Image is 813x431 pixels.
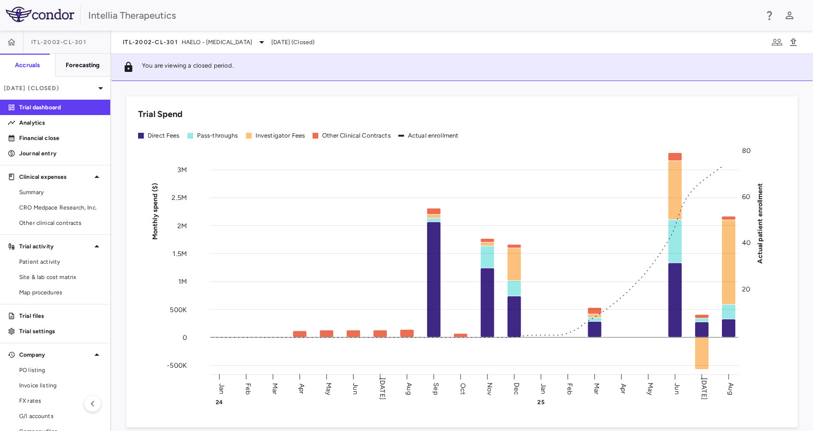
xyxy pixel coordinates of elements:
[19,188,103,197] span: Summary
[218,383,226,394] text: Jan
[172,194,187,202] tspan: 2.5M
[742,193,750,201] tspan: 60
[298,383,306,394] text: Apr
[19,149,103,158] p: Journal entry
[351,383,360,394] text: Jun
[123,38,178,46] span: ITL-2002-CL-301
[742,239,751,247] tspan: 40
[183,333,187,341] tspan: 0
[197,131,238,140] div: Pass-throughs
[216,399,223,406] text: 24
[19,288,103,297] span: Map procedures
[148,131,180,140] div: Direct Fees
[19,366,103,374] span: PO listing
[673,383,681,394] text: Jun
[170,305,187,314] tspan: 500K
[271,38,314,47] span: [DATE] (Closed)
[19,203,103,212] span: CRO Medpace Research, Inc.
[151,183,159,240] tspan: Monthly spend ($)
[19,118,103,127] p: Analytics
[177,166,187,174] tspan: 3M
[408,131,459,140] div: Actual enrollment
[539,383,547,394] text: Jan
[173,249,187,257] tspan: 1.5M
[619,383,627,394] text: Apr
[19,412,103,420] span: G/l accounts
[182,38,252,47] span: HAELO - [MEDICAL_DATA]
[19,327,103,336] p: Trial settings
[66,61,100,70] h6: Forecasting
[566,383,574,394] text: Feb
[31,38,86,46] span: ITL-2002-CL-301
[19,396,103,405] span: FX rates
[19,134,103,142] p: Financial close
[325,382,333,395] text: May
[19,173,91,181] p: Clinical expenses
[15,61,40,70] h6: Accruals
[19,350,91,359] p: Company
[486,382,494,395] text: Nov
[700,378,708,400] text: [DATE]
[742,147,751,155] tspan: 80
[256,131,305,140] div: Investigator Fees
[19,312,103,320] p: Trial files
[727,383,735,395] text: Aug
[244,383,252,394] text: Feb
[432,383,440,395] text: Sep
[405,383,413,395] text: Aug
[378,378,386,400] text: [DATE]
[138,108,183,121] h6: Trial Spend
[19,103,103,112] p: Trial dashboard
[646,382,654,395] text: May
[592,383,601,394] text: Mar
[756,183,764,263] tspan: Actual patient enrollment
[271,383,279,394] text: Mar
[537,399,544,406] text: 25
[6,7,74,22] img: logo-full-SnFGN8VE.png
[19,381,103,390] span: Invoice listing
[4,84,95,93] p: [DATE] (Closed)
[19,242,91,251] p: Trial activity
[459,383,467,394] text: Oct
[167,361,187,370] tspan: -500K
[88,8,757,23] div: Intellia Therapeutics
[322,131,391,140] div: Other Clinical Contracts
[742,285,750,293] tspan: 20
[178,278,187,286] tspan: 1M
[19,219,103,227] span: Other clinical contracts
[177,221,187,230] tspan: 2M
[19,273,103,281] span: Site & lab cost matrix
[512,382,521,395] text: Dec
[142,61,234,73] p: You are viewing a closed period.
[19,257,103,266] span: Patient activity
